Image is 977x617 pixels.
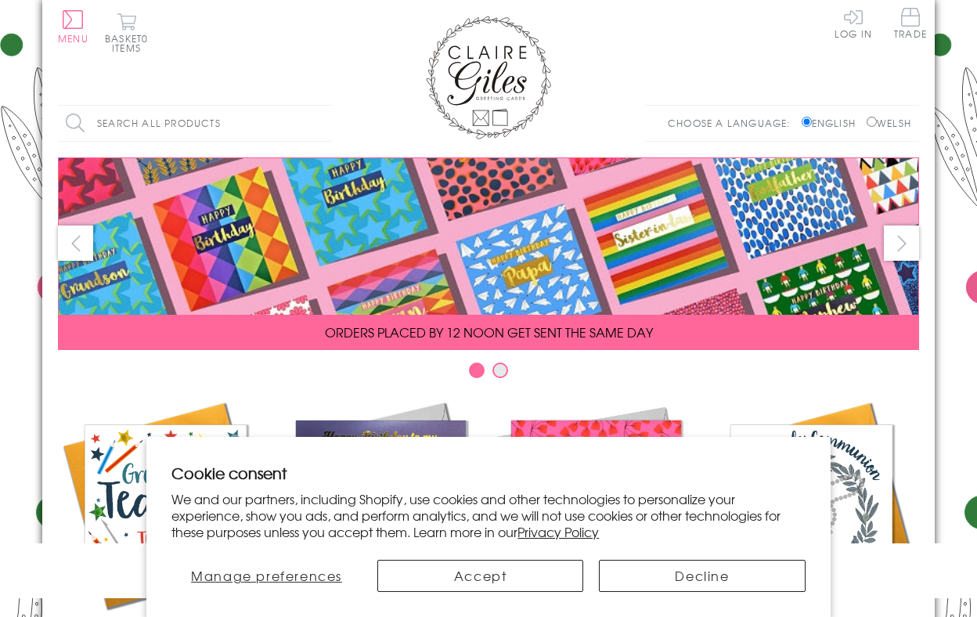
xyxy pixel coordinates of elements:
label: English [802,116,863,130]
span: Trade [894,8,927,38]
button: Menu [58,10,88,43]
input: Search [316,106,332,141]
img: Claire Giles Greetings Cards [426,16,551,139]
input: Search all products [58,106,332,141]
input: Welsh [867,117,877,127]
h2: Cookie consent [171,462,806,484]
button: prev [58,226,93,261]
a: Privacy Policy [517,522,599,541]
button: Basket0 items [105,13,148,52]
button: Accept [377,560,583,592]
button: Decline [599,560,805,592]
a: Trade [894,8,927,41]
p: Choose a language: [668,116,799,130]
button: Carousel Page 2 [492,363,508,378]
span: 0 items [112,31,148,55]
button: next [884,226,919,261]
a: Log In [835,8,872,38]
input: English [802,117,812,127]
span: ORDERS PLACED BY 12 NOON GET SENT THE SAME DAY [325,323,653,341]
p: We and our partners, including Shopify, use cookies and other technologies to personalize your ex... [171,491,806,539]
span: Menu [58,31,88,45]
label: Welsh [867,116,911,130]
button: Manage preferences [171,560,362,592]
span: Manage preferences [191,566,342,585]
button: Carousel Page 1 (Current Slide) [469,363,485,378]
div: Carousel Pagination [58,362,919,386]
